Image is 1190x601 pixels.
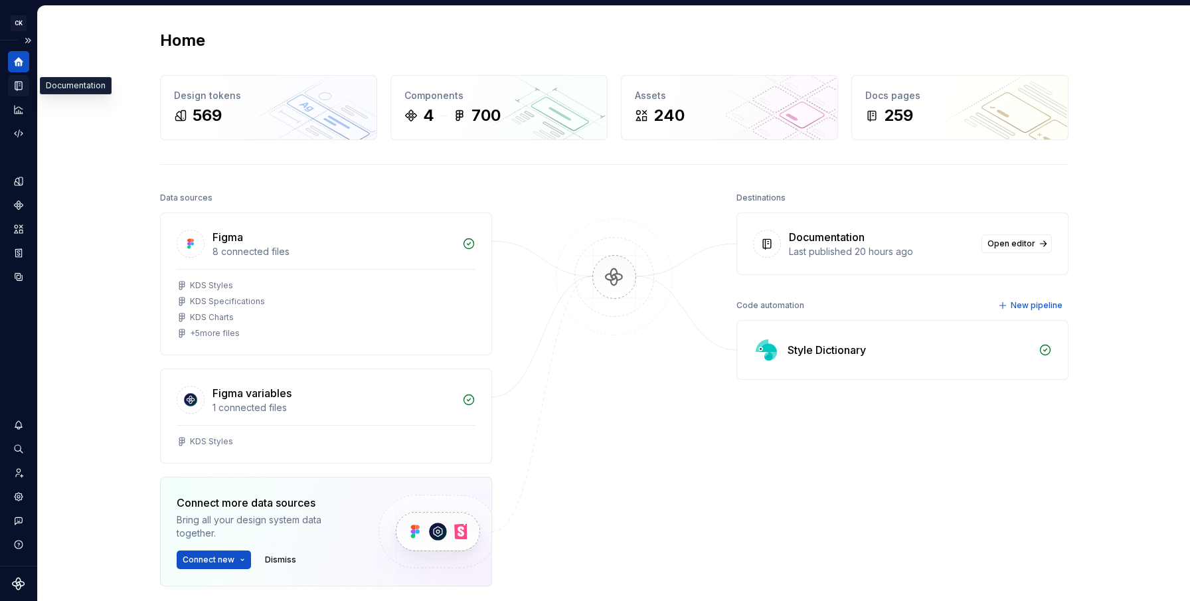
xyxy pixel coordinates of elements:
[190,312,234,323] div: KDS Charts
[8,438,29,460] button: Search ⌘K
[177,495,356,511] div: Connect more data sources
[635,89,824,102] div: Assets
[8,123,29,144] a: Code automation
[212,385,292,401] div: Figma variables
[212,229,243,245] div: Figma
[193,105,222,126] div: 569
[160,30,205,51] h2: Home
[981,234,1052,253] a: Open editor
[190,436,233,447] div: KDS Styles
[987,238,1035,249] span: Open editor
[177,551,251,569] button: Connect new
[994,296,1068,315] button: New pipeline
[404,89,594,102] div: Components
[190,328,240,339] div: + 5 more files
[8,51,29,72] a: Home
[190,280,233,291] div: KDS Styles
[160,189,212,207] div: Data sources
[789,245,974,258] div: Last published 20 hours ago
[865,89,1055,102] div: Docs pages
[789,229,865,245] div: Documentation
[3,9,35,37] button: CK
[8,99,29,120] a: Analytics
[259,551,302,569] button: Dismiss
[851,75,1068,140] a: Docs pages259
[183,555,234,565] span: Connect new
[160,213,492,355] a: Figma8 connected filesKDS StylesKDS SpecificationsKDS Charts+5more files
[390,75,608,140] a: Components4700
[11,15,27,31] div: CK
[174,89,363,102] div: Design tokens
[177,513,356,540] div: Bring all your design system data together.
[160,75,377,140] a: Design tokens569
[621,75,838,140] a: Assets240
[8,171,29,192] a: Design tokens
[160,369,492,464] a: Figma variables1 connected filesKDS Styles
[40,77,112,94] div: Documentation
[8,266,29,288] a: Data sources
[736,189,786,207] div: Destinations
[736,296,804,315] div: Code automation
[190,296,265,307] div: KDS Specifications
[884,105,913,126] div: 259
[19,31,37,50] button: Expand sidebar
[265,555,296,565] span: Dismiss
[212,245,454,258] div: 8 connected files
[8,414,29,436] button: Notifications
[8,462,29,483] a: Invite team
[212,401,454,414] div: 1 connected files
[8,486,29,507] a: Settings
[471,105,501,126] div: 700
[8,242,29,264] a: Storybook stories
[8,195,29,216] a: Components
[8,218,29,240] a: Assets
[12,577,25,590] svg: Supernova Logo
[1011,300,1062,311] span: New pipeline
[788,342,866,358] div: Style Dictionary
[653,105,685,126] div: 240
[423,105,434,126] div: 4
[8,510,29,531] button: Contact support
[8,75,29,96] a: Documentation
